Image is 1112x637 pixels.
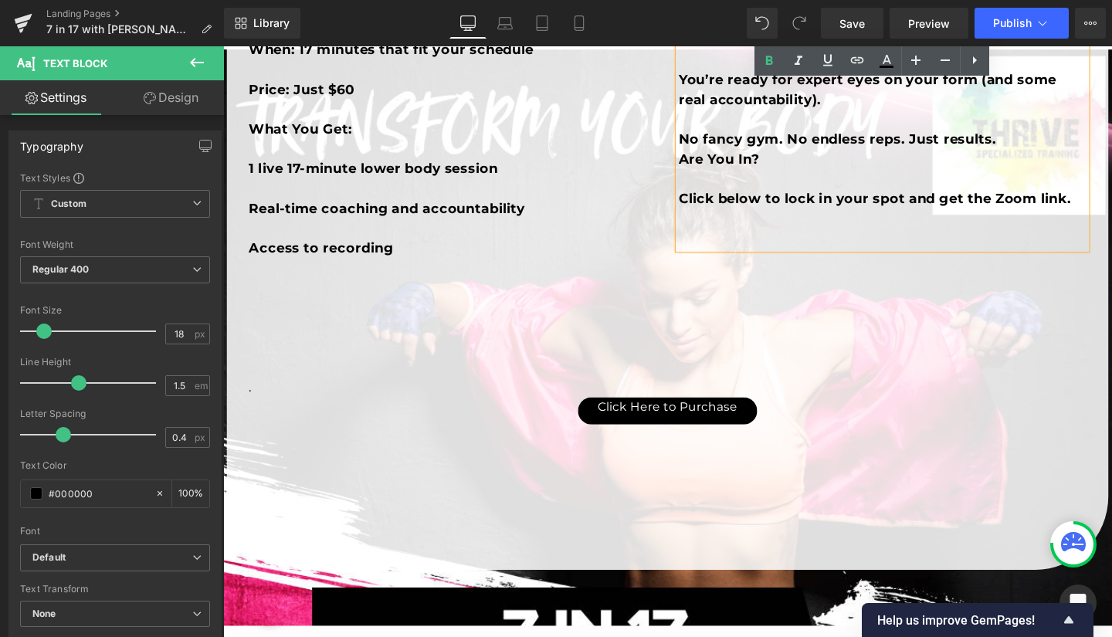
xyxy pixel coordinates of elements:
[172,480,209,507] div: %
[479,110,564,127] b: Are You In?
[1075,8,1106,39] button: More
[32,608,56,619] b: None
[877,613,1059,628] span: Help us improve GemPages!
[486,8,524,39] a: Laptop
[908,15,950,32] span: Preview
[46,23,195,36] span: 7 in 17 with [PERSON_NAME]
[394,371,541,388] span: Click Here to Purchase
[479,27,876,65] b: You’re ready for expert eyes on your form (and some real accountability).
[20,239,210,250] div: Font Weight
[49,485,147,502] input: Color
[479,152,891,169] b: Click below to lock in your spot and get the Zoom link.
[449,8,486,39] a: Desktop
[20,526,210,537] div: Font
[27,120,289,137] strong: 1 live 17-minute lower body session
[20,460,210,471] div: Text Color
[890,8,968,39] a: Preview
[1059,584,1097,622] div: Open Intercom Messenger
[839,15,865,32] span: Save
[27,204,179,221] strong: Access to recording
[27,37,137,54] strong: Price: Just $60
[32,263,90,275] b: Regular 400
[561,8,598,39] a: Mobile
[20,171,210,184] div: Text Styles
[27,348,456,369] p: .
[20,408,210,419] div: Letter Spacing
[479,90,813,107] b: No fancy gym. No endless reps. Just results.
[747,8,778,39] button: Undo
[195,381,208,391] span: em
[20,131,83,153] div: Typography
[877,611,1078,629] button: Show survey - Help us improve GemPages!
[115,80,227,115] a: Design
[20,357,210,368] div: Line Height
[524,8,561,39] a: Tablet
[784,8,815,39] button: Redo
[27,162,317,179] strong: Real-time coaching and accountability
[993,17,1032,29] span: Publish
[32,551,66,564] i: Default
[195,329,208,339] span: px
[46,8,224,20] a: Landing Pages
[373,369,561,398] a: Click Here to Purchase
[51,198,86,211] b: Custom
[253,16,290,30] span: Library
[975,8,1069,39] button: Publish
[20,305,210,316] div: Font Size
[224,8,300,39] a: New Library
[20,584,210,595] div: Text Transform
[27,79,135,96] strong: What You Get:
[43,57,107,69] span: Text Block
[195,432,208,442] span: px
